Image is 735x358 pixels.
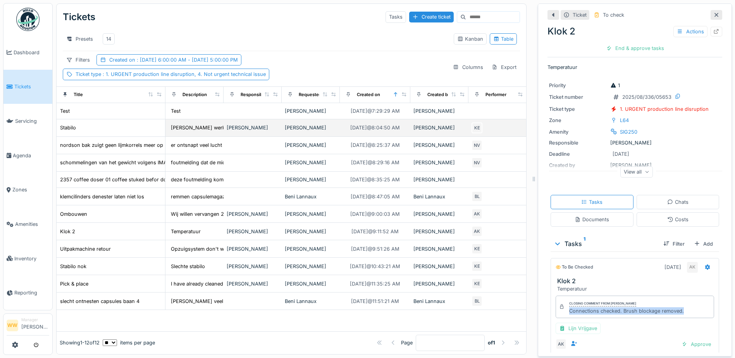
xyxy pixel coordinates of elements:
[351,141,400,149] div: [DATE] @ 8:25:37 AM
[351,298,399,305] div: [DATE] @ 11:51:21 AM
[101,71,266,77] span: : 1. URGENT production line disruption, 4. Not urgent technical issue
[60,141,163,149] div: nordson bak zuigt geen lijmkorrels meer op
[14,83,49,90] span: Tickets
[472,261,482,272] div: KE
[413,124,465,131] div: [PERSON_NAME]
[350,210,400,218] div: [DATE] @ 9:00:03 AM
[60,228,75,235] div: Klok 2
[357,91,380,98] div: Created on
[664,263,681,271] div: [DATE]
[299,91,328,98] div: Requested by
[413,141,465,149] div: [PERSON_NAME]
[472,140,482,151] div: NV
[12,186,49,193] span: Zones
[549,150,607,158] div: Deadline
[285,141,337,149] div: [PERSON_NAME]
[620,105,709,113] div: 1. URGENT production line disruption
[575,216,609,223] div: Documents
[285,124,337,131] div: [PERSON_NAME]
[60,210,87,218] div: Ombouwen
[171,107,181,115] div: Test
[285,193,337,200] div: Beni Lannaux
[135,57,238,63] span: : [DATE] 6:00:00 AM - [DATE] 5:00:00 PM
[285,210,337,218] div: [PERSON_NAME]
[3,173,52,207] a: Zones
[547,64,722,71] p: Temperatuur
[171,141,265,149] div: er ontsnapt veel lucht aan de onderkant
[488,339,495,346] strong: of 1
[557,277,716,285] h3: Klok 2
[613,150,629,158] div: [DATE]
[227,245,279,253] div: [PERSON_NAME]
[171,193,292,200] div: remmen capsulemagazijn blijven aangestuurd bij ...
[413,263,465,270] div: [PERSON_NAME]
[285,228,337,235] div: [PERSON_NAME]
[63,54,93,65] div: Filters
[3,70,52,104] a: Tickets
[285,298,337,305] div: Beni Lannaux
[472,243,482,254] div: KE
[351,159,399,166] div: [DATE] @ 8:29:16 AM
[413,210,465,218] div: [PERSON_NAME]
[413,193,465,200] div: Beni Lannaux
[171,124,237,131] div: [PERSON_NAME] werkt niet
[60,245,111,253] div: Uitpakmachine retour
[549,93,607,101] div: Ticket number
[620,117,629,124] div: L64
[103,339,155,346] div: items per page
[182,91,207,98] div: Description
[227,280,279,287] div: [PERSON_NAME]
[14,289,49,296] span: Reporting
[413,107,465,115] div: [PERSON_NAME]
[678,339,714,349] div: Approve
[21,317,49,334] li: [PERSON_NAME]
[171,176,265,183] div: deze foutmelding komt regelmatig terug
[472,226,482,237] div: AK
[285,263,337,270] div: [PERSON_NAME]
[569,301,636,306] div: Closing comment from [PERSON_NAME]
[285,176,337,183] div: [PERSON_NAME]
[427,91,451,98] div: Created by
[76,71,266,78] div: Ticket type
[241,91,267,98] div: Responsible
[3,104,52,138] a: Servicing
[227,124,279,131] div: [PERSON_NAME]
[3,276,52,310] a: Reporting
[60,124,76,131] div: Stabilo
[171,245,232,253] div: Opzuigsystem don't work
[603,43,667,53] div: End & approve tasks
[691,239,716,249] div: Add
[3,138,52,173] a: Agenda
[556,339,566,349] div: AK
[171,228,201,235] div: Temperatuur
[171,280,277,287] div: I have already cleaned all the filters, the ent...
[171,159,292,166] div: foutmelding dat de middelste capsule verkeerd m...
[351,193,400,200] div: [DATE] @ 8:47:05 AM
[549,105,607,113] div: Ticket type
[60,159,167,166] div: schommelingen van het gewicht volgens IMA
[60,263,86,270] div: Stabilo nok
[74,91,83,98] div: Title
[109,56,238,64] div: Created on
[667,198,689,206] div: Chats
[350,263,400,270] div: [DATE] @ 10:43:21 AM
[14,49,49,56] span: Dashboard
[549,128,607,136] div: Amenity
[413,245,465,253] div: [PERSON_NAME]
[413,298,465,305] div: Beni Lannaux
[285,280,337,287] div: [PERSON_NAME]
[21,317,49,323] div: Manager
[603,11,624,19] div: To check
[3,35,52,70] a: Dashboard
[556,323,601,334] div: Lijn Vrijgave
[569,307,684,315] div: Connections checked. Brush blockage removed.
[622,93,671,101] div: 2025/08/336/05653
[3,207,52,241] a: Amenities
[620,128,637,136] div: SIG250
[285,159,337,166] div: [PERSON_NAME]
[351,245,399,253] div: [DATE] @ 9:51:26 AM
[457,35,483,43] div: Kanban
[386,11,406,22] div: Tasks
[63,33,96,45] div: Presets
[472,278,482,289] div: KE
